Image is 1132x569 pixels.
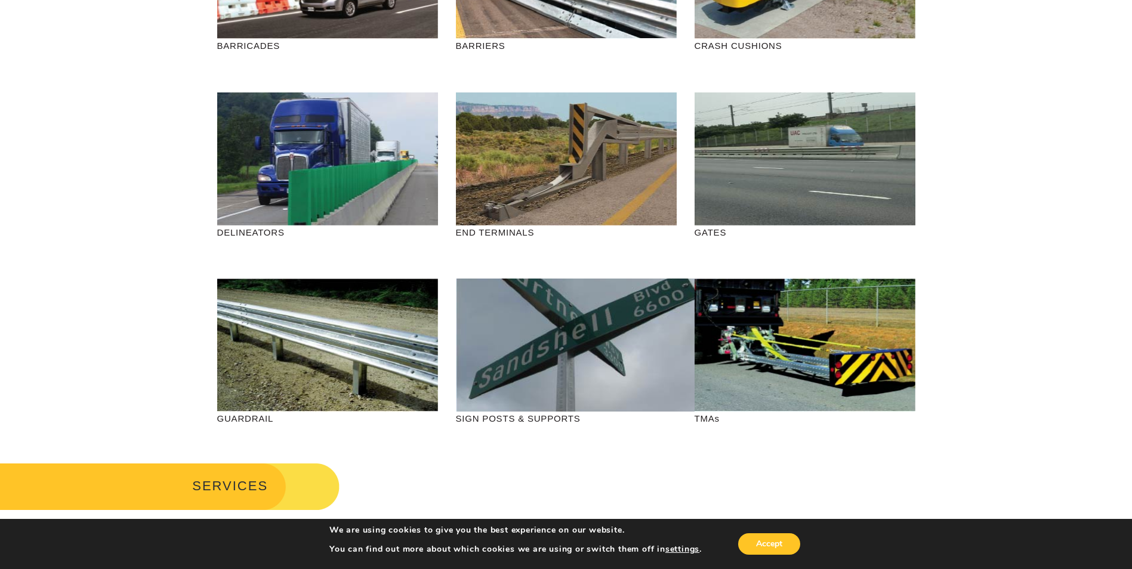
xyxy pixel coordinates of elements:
p: BARRICADES [217,39,438,52]
p: BARRIERS [456,39,677,52]
p: DELINEATORS [217,225,438,239]
button: settings [665,544,699,555]
p: We are using cookies to give you the best experience on our website. [329,525,702,536]
button: Accept [738,533,800,555]
p: You can find out more about which cookies we are using or switch them off in . [329,544,702,555]
p: SIGN POSTS & SUPPORTS [456,412,677,425]
p: GATES [695,225,915,239]
p: CRASH CUSHIONS [695,39,915,52]
p: GUARDRAIL [217,412,438,425]
p: TMAs [695,412,915,425]
p: END TERMINALS [456,225,677,239]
